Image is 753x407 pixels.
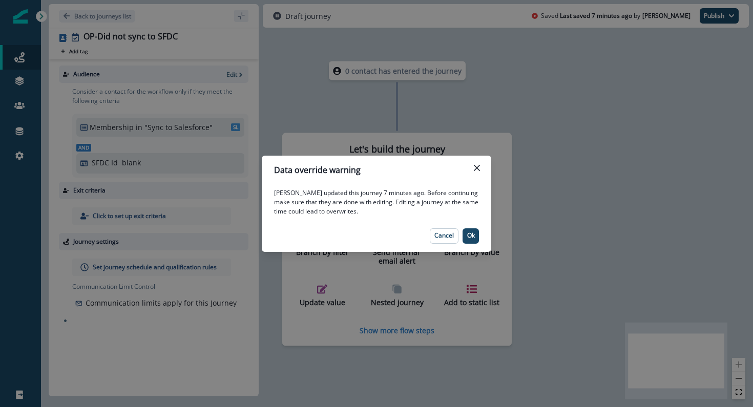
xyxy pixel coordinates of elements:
p: Data override warning [274,164,361,176]
button: Cancel [430,228,458,244]
button: Ok [463,228,479,244]
p: Cancel [434,232,454,239]
p: Ok [467,232,475,239]
p: [PERSON_NAME] updated this journey 7 minutes ago. Before continuing make sure that they are done ... [274,188,479,216]
button: Close [469,160,485,176]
